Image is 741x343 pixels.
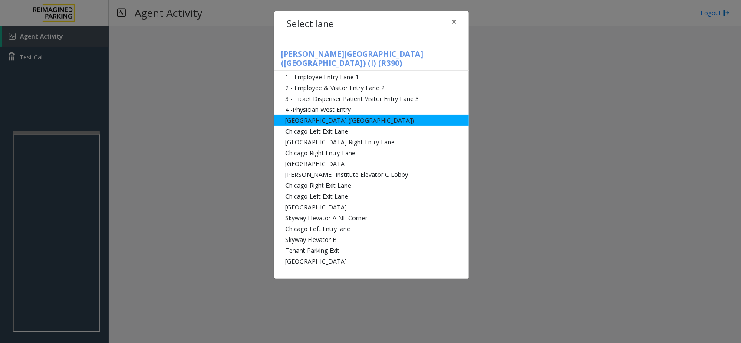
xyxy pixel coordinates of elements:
li: [GEOGRAPHIC_DATA] [274,202,469,212]
li: [GEOGRAPHIC_DATA] ([GEOGRAPHIC_DATA]) [274,115,469,126]
li: Chicago Right Exit Lane [274,180,469,191]
li: 3 - Ticket Dispenser Patient Visitor Entry Lane 3 [274,93,469,104]
h4: Select lane [287,17,334,31]
li: 4 -Physician West Entry [274,104,469,115]
li: Chicago Right Entry Lane [274,147,469,158]
li: Chicago Left Entry lane [274,223,469,234]
h5: [PERSON_NAME][GEOGRAPHIC_DATA] ([GEOGRAPHIC_DATA]) (I) (R390) [274,49,469,71]
li: [GEOGRAPHIC_DATA] Right Entry Lane [274,137,469,147]
li: Chicago Left Exit Lane [274,126,469,137]
li: Skyway Elevator B [274,234,469,245]
li: 2 - Employee & Visitor Entry Lane 2 [274,82,469,93]
span: × [451,16,457,28]
li: [GEOGRAPHIC_DATA] [274,256,469,267]
li: [PERSON_NAME] Institute Elevator C Lobby [274,169,469,180]
button: Close [445,11,463,33]
li: Tenant Parking Exit [274,245,469,256]
li: [GEOGRAPHIC_DATA] [274,158,469,169]
li: Chicago Left Exit Lane [274,191,469,202]
li: Skyway Elevator A NE Corner [274,212,469,223]
li: 1 - Employee Entry Lane 1 [274,72,469,82]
